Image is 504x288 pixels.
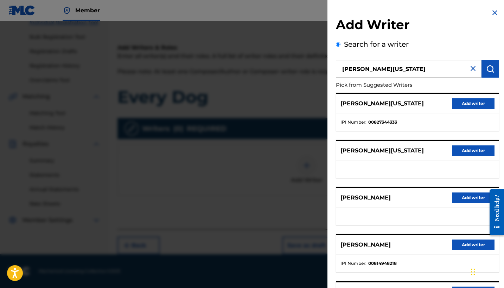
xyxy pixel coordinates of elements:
[486,65,495,73] img: Search Works
[344,40,409,48] label: Search for a writer
[63,6,71,15] img: Top Rightsholder
[452,240,495,250] button: Add writer
[340,241,391,249] p: [PERSON_NAME]
[340,260,366,267] span: IPI Number :
[469,254,504,288] iframe: Chat Widget
[340,119,366,125] span: IPI Number :
[340,146,424,155] p: [PERSON_NAME][US_STATE]
[452,192,495,203] button: Add writer
[336,60,481,78] input: Search writer's name or IPI Number
[368,260,397,267] strong: 00814948218
[469,64,477,73] img: close
[8,5,36,15] img: MLC Logo
[368,119,397,125] strong: 00827344333
[340,99,424,108] p: [PERSON_NAME][US_STATE]
[75,6,100,14] span: Member
[471,261,475,282] div: Drag
[452,145,495,156] button: Add writer
[484,182,504,242] iframe: Resource Center
[336,78,459,93] p: Pick from Suggested Writers
[340,194,391,202] p: [PERSON_NAME]
[452,98,495,109] button: Add writer
[336,17,499,35] h2: Add Writer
